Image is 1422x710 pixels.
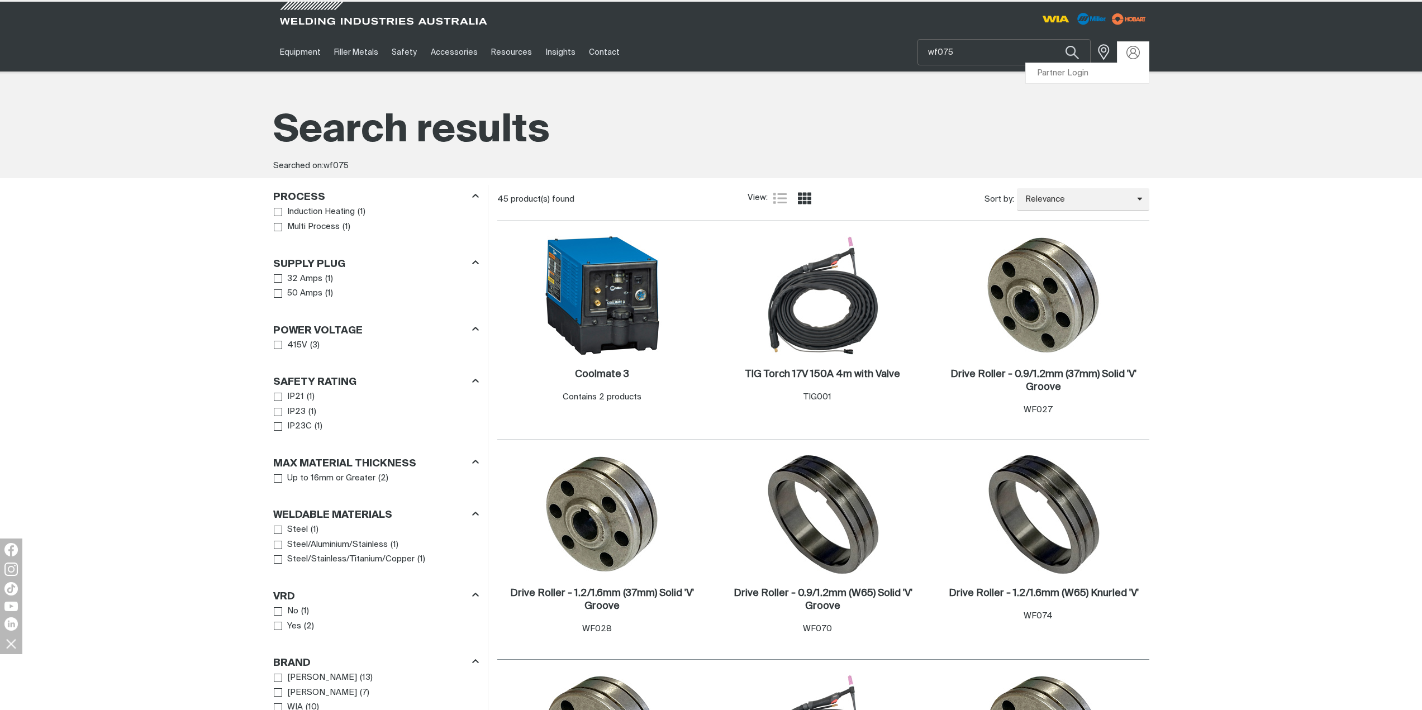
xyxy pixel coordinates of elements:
[4,543,18,556] img: Facebook
[949,587,1139,600] a: Drive Roller - 1.2/1.6mm (W65) Knurled 'V'
[343,221,350,234] span: ( 1 )
[358,206,365,218] span: ( 1 )
[575,368,629,381] a: Coolmate 3
[273,509,392,522] h3: Weldable Materials
[4,582,18,595] img: TikTok
[274,389,305,404] a: IP21
[287,472,375,485] span: Up to 16mm or Greater
[287,206,355,218] span: Induction Heating
[273,588,479,603] div: VRD
[273,374,479,389] div: Safety Rating
[1053,39,1091,65] button: Search products
[274,389,478,434] ul: Safety Rating
[582,33,626,72] a: Contact
[984,455,1104,574] img: Drive Roller - 1.2/1.6mm (W65) Knurled 'V'
[724,587,923,613] a: Drive Roller - 0.9/1.2mm (W65) Solid 'V' Groove
[273,458,416,470] h3: Max Material Thickness
[274,204,478,234] ul: Process
[497,185,1149,213] section: Product list controls
[274,619,302,634] a: Yes
[315,420,322,433] span: ( 1 )
[763,236,883,355] img: TIG Torch 17V 150A 4m with Valve
[273,322,479,337] div: Power Voltage
[287,390,304,403] span: IP21
[949,588,1139,598] h2: Drive Roller - 1.2/1.6mm (W65) Knurled 'V'
[274,271,478,301] ul: Supply Plug
[274,286,323,301] a: 50 Amps
[325,287,333,300] span: ( 1 )
[287,273,322,285] span: 32 Amps
[417,553,425,566] span: ( 1 )
[745,368,900,381] a: TIG Torch 17V 150A 4m with Valve
[748,192,768,204] span: View:
[4,617,18,631] img: LinkedIn
[325,273,333,285] span: ( 1 )
[287,605,298,618] span: No
[273,106,1149,156] h1: Search results
[274,685,358,701] a: [PERSON_NAME]
[273,507,479,522] div: Weldable Materials
[391,539,398,551] span: ( 1 )
[273,590,295,603] h3: VRD
[274,338,478,353] ul: Power Voltage
[745,369,900,379] h2: TIG Torch 17V 150A 4m with Valve
[304,620,314,633] span: ( 2 )
[274,604,299,619] a: No
[310,339,320,352] span: ( 3 )
[543,455,662,574] img: Drive Roller - 1.2/1.6mm (37mm) Solid 'V' Groove
[274,471,376,486] a: Up to 16mm or Greater
[273,33,327,72] a: Equipment
[301,605,309,618] span: ( 1 )
[308,406,316,418] span: ( 1 )
[497,194,748,205] div: 45
[273,455,479,470] div: Max Material Thickness
[273,655,479,670] div: Brand
[360,687,369,699] span: ( 7 )
[327,33,385,72] a: Filler Metals
[273,33,930,72] nav: Main
[274,271,323,287] a: 32 Amps
[287,420,312,433] span: IP23C
[274,522,308,537] a: Steel
[503,587,702,613] a: Drive Roller - 1.2/1.6mm (37mm) Solid 'V' Groove
[510,588,694,611] h2: Drive Roller - 1.2/1.6mm (37mm) Solid 'V' Groove
[773,192,787,205] a: List view
[273,325,363,337] h3: Power Voltage
[763,455,883,574] img: Drive Roller - 0.9/1.2mm (W65) Solid 'V' Groove
[287,406,306,418] span: IP23
[307,390,315,403] span: ( 1 )
[287,539,388,551] span: Steel/Aluminium/Stainless
[274,338,308,353] a: 415V
[287,221,340,234] span: Multi Process
[287,523,308,536] span: Steel
[274,670,358,685] a: [PERSON_NAME]
[311,523,318,536] span: ( 1 )
[378,472,388,485] span: ( 2 )
[273,191,325,204] h3: Process
[274,471,478,486] ul: Max Material Thickness
[950,369,1136,392] h2: Drive Roller - 0.9/1.2mm (37mm) Solid 'V' Groove
[4,563,18,576] img: Instagram
[563,391,641,404] div: Contains 2 products
[274,522,478,567] ul: Weldable Materials
[1017,193,1137,206] span: Relevance
[274,419,312,434] a: IP23C
[944,368,1144,394] a: Drive Roller - 0.9/1.2mm (37mm) Solid 'V' Groove
[274,204,355,220] a: Induction Heating
[287,553,415,566] span: Steel/Stainless/Titanium/Copper
[287,620,301,633] span: Yes
[385,33,424,72] a: Safety
[360,671,373,684] span: ( 13 )
[274,552,415,567] a: Steel/Stainless/Titanium/Copper
[274,220,340,235] a: Multi Process
[287,687,357,699] span: [PERSON_NAME]
[273,160,1149,173] div: Searched on:
[324,161,349,170] span: wf075
[1026,63,1149,84] a: Partner Login
[985,236,1103,355] img: Drive Roller - 0.9/1.2mm (37mm) Solid 'V' Groove
[424,33,484,72] a: Accessories
[287,671,357,684] span: [PERSON_NAME]
[1024,612,1053,620] span: WF074
[918,40,1090,65] input: Product name or item number...
[582,625,612,633] span: WF028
